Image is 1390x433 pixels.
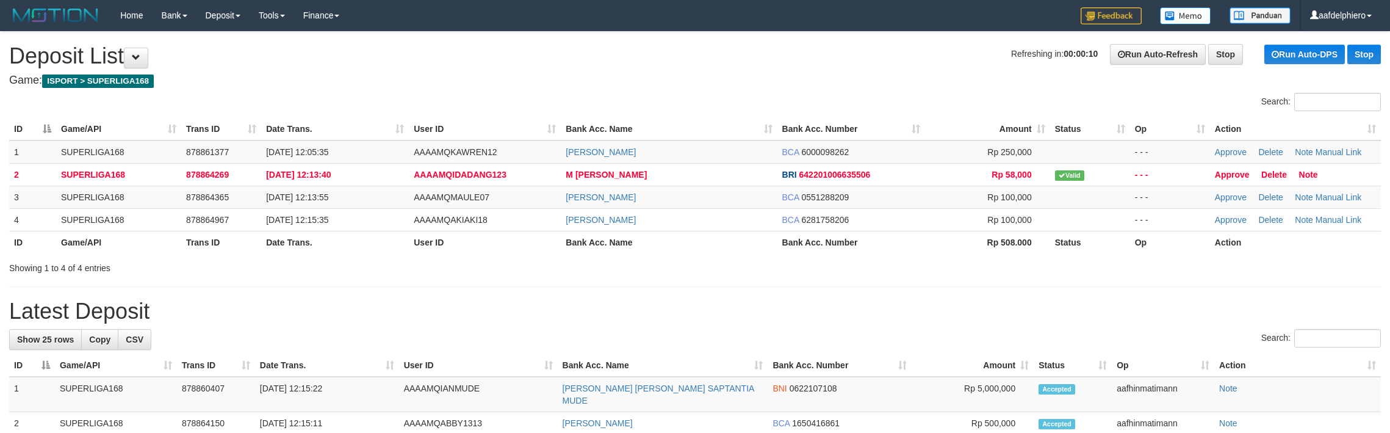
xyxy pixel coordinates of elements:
[266,170,331,180] span: [DATE] 12:13:40
[563,384,754,406] a: [PERSON_NAME] [PERSON_NAME] SAPTANTIA MUDE
[1295,215,1313,225] a: Note
[558,354,768,377] th: Bank Acc. Name: activate to sort column ascending
[89,335,110,344] span: Copy
[56,140,181,164] td: SUPERLIGA168
[1219,418,1237,428] a: Note
[414,192,489,202] span: AAAAMQMAULE07
[566,192,636,202] a: [PERSON_NAME]
[1210,118,1381,140] th: Action: activate to sort column ascending
[772,418,790,428] span: BCA
[1258,147,1283,157] a: Delete
[1210,231,1381,253] th: Action
[56,163,181,186] td: SUPERLIGA168
[266,215,328,225] span: [DATE] 12:15:35
[177,377,255,412] td: 878860407
[409,231,561,253] th: User ID
[181,118,261,140] th: Trans ID: activate to sort column ascending
[1130,163,1210,186] td: - - -
[261,231,409,253] th: Date Trans.
[1294,329,1381,347] input: Search:
[1261,329,1381,347] label: Search:
[9,231,56,253] th: ID
[42,75,154,88] span: ISPORT > SUPERLIGA168
[566,215,636,225] a: [PERSON_NAME]
[790,384,837,393] span: Copy 0622107108 to clipboard
[266,192,328,202] span: [DATE] 12:13:55
[792,418,840,428] span: Copy 1650416861 to clipboard
[1215,215,1247,225] a: Approve
[925,231,1050,253] th: Rp 508.000
[9,354,55,377] th: ID: activate to sort column descending
[177,354,255,377] th: Trans ID: activate to sort column ascending
[118,329,151,350] a: CSV
[55,354,177,377] th: Game/API: activate to sort column ascending
[777,118,925,140] th: Bank Acc. Number: activate to sort column ascending
[414,170,506,180] span: AAAAMQIDADANG123
[9,299,1381,324] h1: Latest Deposit
[1295,147,1313,157] a: Note
[9,6,102,24] img: MOTION_logo.png
[186,170,229,180] span: 878864269
[1295,192,1313,202] a: Note
[1230,7,1291,24] img: panduan.png
[987,147,1031,157] span: Rp 250,000
[1294,93,1381,111] input: Search:
[255,354,399,377] th: Date Trans.: activate to sort column ascending
[81,329,118,350] a: Copy
[266,147,328,157] span: [DATE] 12:05:35
[9,75,1381,87] h4: Game:
[181,231,261,253] th: Trans ID
[1258,192,1283,202] a: Delete
[1050,118,1130,140] th: Status: activate to sort column ascending
[987,215,1031,225] span: Rp 100,000
[1034,354,1112,377] th: Status: activate to sort column ascending
[9,377,55,412] td: 1
[56,118,181,140] th: Game/API: activate to sort column ascending
[1316,192,1362,202] a: Manual Link
[186,215,229,225] span: 878864967
[987,192,1031,202] span: Rp 100,000
[801,147,849,157] span: Copy 6000098262 to clipboard
[1130,118,1210,140] th: Op: activate to sort column ascending
[566,147,636,157] a: [PERSON_NAME]
[56,186,181,208] td: SUPERLIGA168
[1208,44,1243,65] a: Stop
[399,354,558,377] th: User ID: activate to sort column ascending
[1011,49,1098,59] span: Refreshing in:
[1050,231,1130,253] th: Status
[414,215,488,225] span: AAAAMQAKIAKI18
[399,377,558,412] td: AAAAMQIANMUDE
[9,257,570,274] div: Showing 1 to 4 of 4 entries
[1316,215,1362,225] a: Manual Link
[782,192,799,202] span: BCA
[801,192,849,202] span: Copy 0551288209 to clipboard
[1130,140,1210,164] td: - - -
[1258,215,1283,225] a: Delete
[561,231,777,253] th: Bank Acc. Name
[9,186,56,208] td: 3
[409,118,561,140] th: User ID: activate to sort column ascending
[1039,419,1075,429] span: Accepted
[563,418,633,428] a: [PERSON_NAME]
[912,354,1034,377] th: Amount: activate to sort column ascending
[1261,170,1287,180] a: Delete
[1130,186,1210,208] td: - - -
[9,118,56,140] th: ID: activate to sort column descending
[186,147,229,157] span: 878861377
[17,335,74,344] span: Show 25 rows
[1064,49,1098,59] strong: 00:00:10
[1215,192,1247,202] a: Approve
[1299,170,1318,180] a: Note
[56,208,181,231] td: SUPERLIGA168
[9,140,56,164] td: 1
[1219,384,1237,393] a: Note
[56,231,181,253] th: Game/API
[1039,384,1075,395] span: Accepted
[9,208,56,231] td: 4
[561,118,777,140] th: Bank Acc. Name: activate to sort column ascending
[1130,231,1210,253] th: Op
[255,377,399,412] td: [DATE] 12:15:22
[1214,354,1381,377] th: Action: activate to sort column ascending
[414,147,497,157] span: AAAAMQKAWREN12
[772,384,787,393] span: BNI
